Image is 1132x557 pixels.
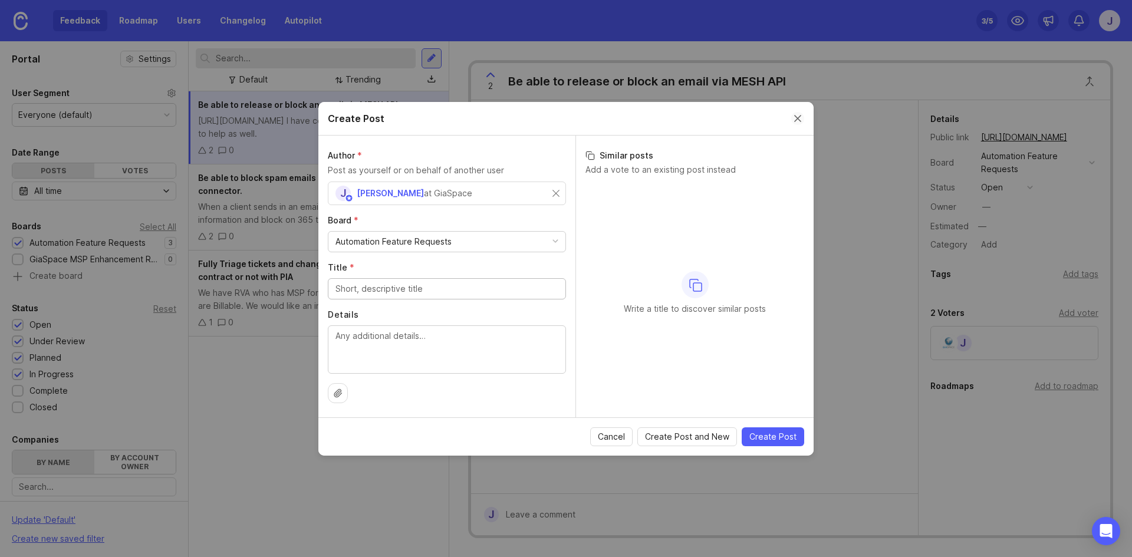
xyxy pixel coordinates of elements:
[328,262,354,272] span: Title (required)
[624,303,766,315] p: Write a title to discover similar posts
[328,215,358,225] span: Board (required)
[637,427,737,446] button: Create Post and New
[742,427,804,446] button: Create Post
[328,111,384,126] h2: Create Post
[335,282,558,295] input: Short, descriptive title
[328,150,362,160] span: Author (required)
[585,150,804,162] h3: Similar posts
[357,188,424,198] span: [PERSON_NAME]
[328,164,566,177] p: Post as yourself or on behalf of another user
[345,193,354,202] img: member badge
[335,235,452,248] div: Automation Feature Requests
[645,431,729,443] span: Create Post and New
[335,186,351,201] div: J
[585,164,804,176] p: Add a vote to an existing post instead
[791,112,804,125] button: Close create post modal
[328,309,566,321] label: Details
[598,431,625,443] span: Cancel
[424,187,472,200] div: at GiaSpace
[1092,517,1120,545] div: Open Intercom Messenger
[590,427,633,446] button: Cancel
[749,431,797,443] span: Create Post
